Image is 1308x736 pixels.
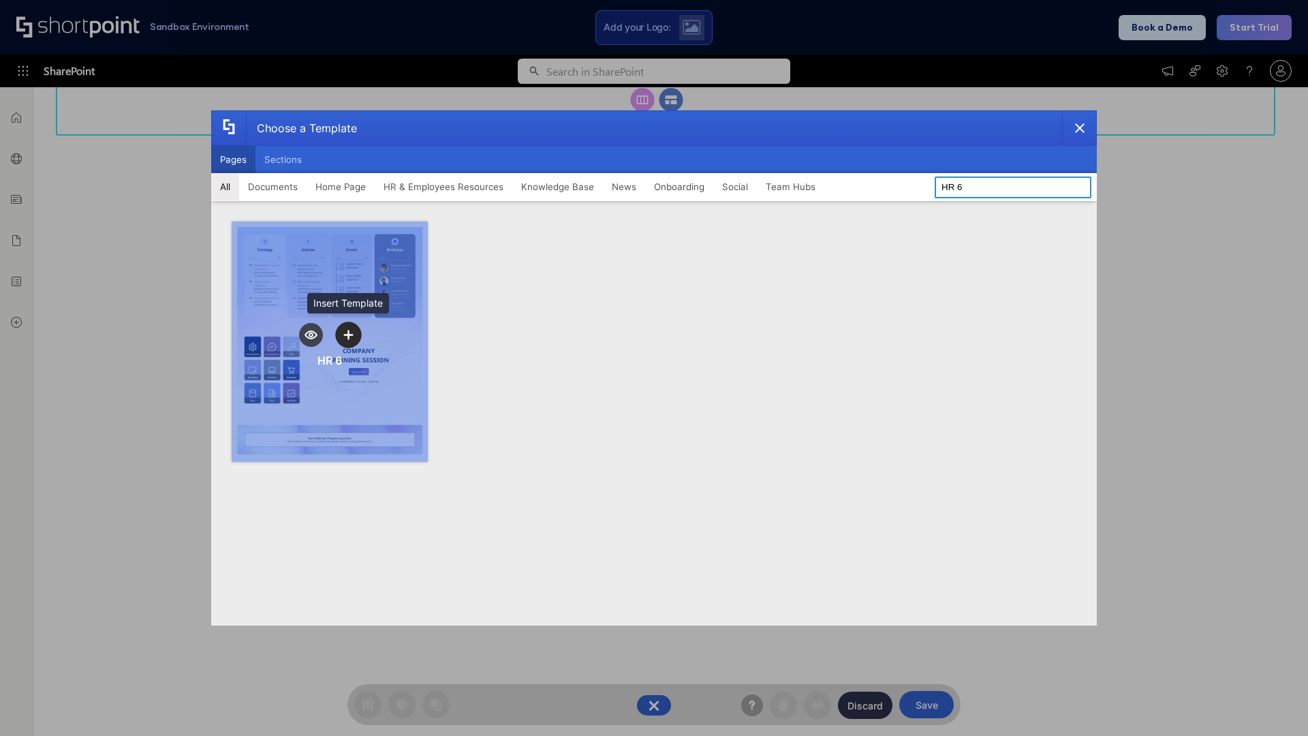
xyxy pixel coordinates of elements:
div: template selector [211,110,1097,626]
button: Team Hubs [757,173,824,200]
button: Onboarding [645,173,713,200]
button: Pages [211,146,255,173]
button: Home Page [307,173,375,200]
div: Choose a Template [246,111,357,145]
input: Search [935,177,1091,198]
button: News [603,173,645,200]
button: Documents [239,173,307,200]
iframe: Chat Widget [1240,671,1308,736]
button: Sections [255,146,311,173]
button: All [211,173,239,200]
button: HR & Employees Resources [375,173,512,200]
button: Knowledge Base [512,173,603,200]
button: Social [713,173,757,200]
div: HR 6 [317,354,342,367]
